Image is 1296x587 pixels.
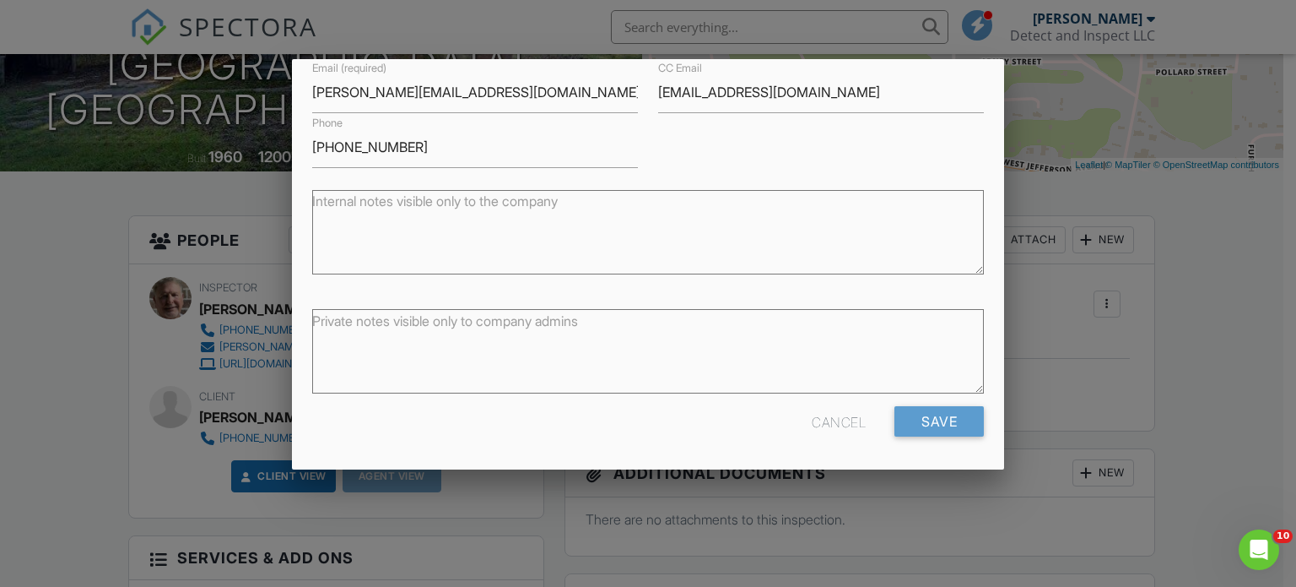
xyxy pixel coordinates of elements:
[312,116,343,131] label: Phone
[312,61,386,76] label: Email (required)
[1239,530,1279,570] iframe: Intercom live chat
[1273,530,1293,543] span: 10
[312,312,578,330] label: Private notes visible only to company admins
[812,406,866,437] div: Cancel
[312,192,558,210] label: Internal notes visible only to the company
[894,406,984,437] input: Save
[658,61,702,76] label: CC Email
